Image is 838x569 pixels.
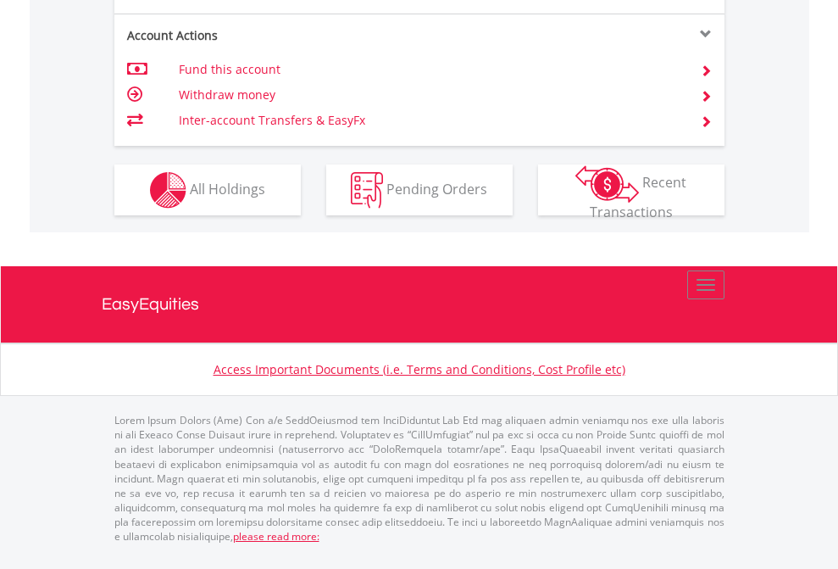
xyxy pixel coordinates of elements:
[214,361,625,377] a: Access Important Documents (i.e. Terms and Conditions, Cost Profile etc)
[190,179,265,198] span: All Holdings
[114,27,419,44] div: Account Actions
[179,57,680,82] td: Fund this account
[575,165,639,203] img: transactions-zar-wht.png
[326,165,513,215] button: Pending Orders
[351,172,383,209] img: pending_instructions-wht.png
[114,413,724,544] p: Lorem Ipsum Dolors (Ame) Con a/e SeddOeiusmod tem InciDiduntut Lab Etd mag aliquaen admin veniamq...
[179,108,680,133] td: Inter-account Transfers & EasyFx
[114,165,301,215] button: All Holdings
[233,529,319,544] a: please read more:
[538,165,724,215] button: Recent Transactions
[386,179,487,198] span: Pending Orders
[102,266,737,343] a: EasyEquities
[150,172,186,209] img: holdings-wht.png
[179,82,680,108] td: Withdraw money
